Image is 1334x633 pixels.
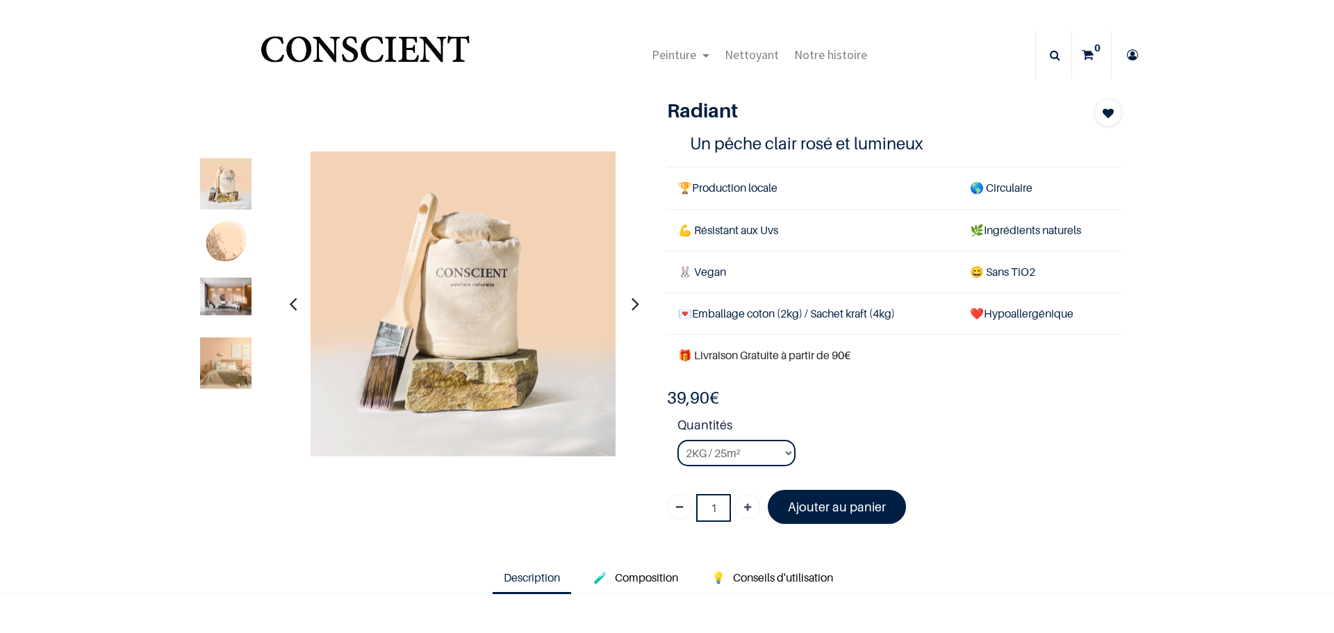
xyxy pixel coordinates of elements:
img: Conscient [258,28,472,83]
a: Peinture [644,31,717,79]
span: 39,90 [667,388,709,408]
span: 🌿 [970,223,984,237]
span: 🌎 Circulaire [970,181,1032,195]
b: € [667,388,719,408]
td: ans TiO2 [959,251,1122,293]
a: Supprimer [667,494,692,519]
font: Ajouter au panier [788,500,886,514]
span: Notre histoire [794,47,867,63]
img: Product image [200,217,252,269]
td: Emballage coton (2kg) / Sachet kraft (4kg) [667,293,959,334]
img: Product image [311,151,616,457]
span: 🏆 [678,181,692,195]
strong: Quantités [677,416,1122,440]
h1: Radiant [667,99,1054,122]
span: 🧪 [593,570,607,584]
img: Product image [200,337,252,388]
a: 0 [1072,31,1111,79]
span: 😄 S [970,265,992,279]
img: Product image [200,277,252,315]
h4: Un pêche clair rosé et lumineux [690,133,1100,154]
td: ❤️Hypoallergénique [959,293,1122,334]
span: Conseils d'utilisation [733,570,833,584]
sup: 0 [1091,41,1104,55]
span: Composition [615,570,678,584]
td: Production locale [667,167,959,209]
a: Logo of Conscient [258,28,472,83]
td: Ingrédients naturels [959,209,1122,251]
font: 🎁 Livraison Gratuite à partir de 90€ [678,348,850,362]
span: 💪 Résistant aux Uvs [678,223,778,237]
span: Nettoyant [725,47,779,63]
span: Add to wishlist [1103,105,1114,122]
a: Ajouter [735,494,760,519]
span: 🐰 Vegan [678,265,726,279]
a: Ajouter au panier [768,490,906,524]
span: Peinture [652,47,696,63]
span: 💡 [711,570,725,584]
button: Add to wishlist [1094,99,1122,126]
img: Product image [200,158,252,209]
span: 💌 [678,306,692,320]
span: Description [504,570,560,584]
